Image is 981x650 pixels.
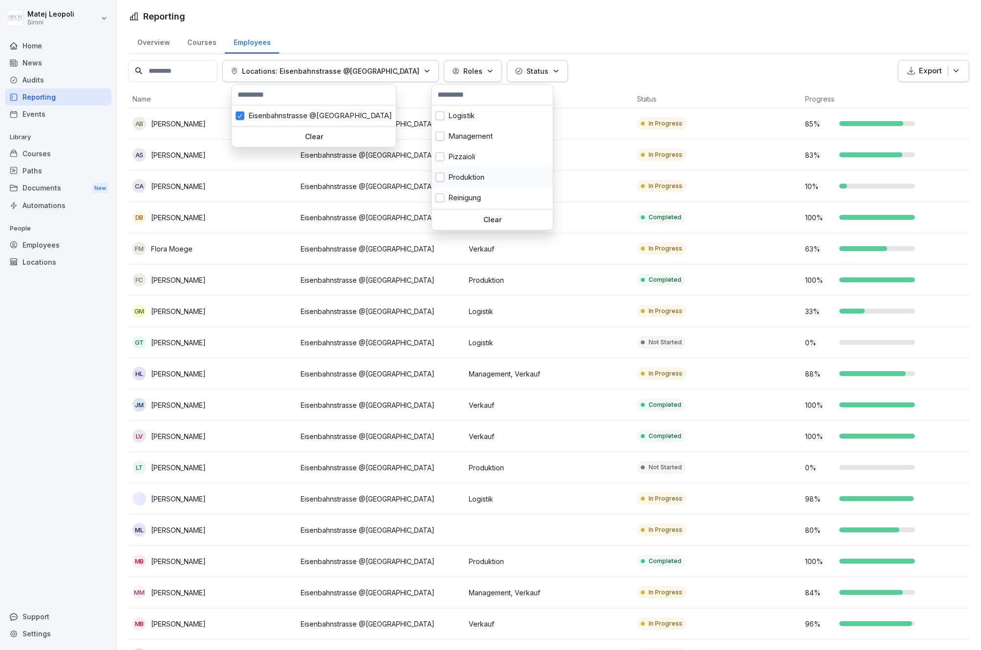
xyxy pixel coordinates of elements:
[242,66,419,76] p: Locations: Eisenbahnstrasse @[GEOGRAPHIC_DATA]
[432,147,553,167] div: Pizzaioli
[432,105,553,126] div: Logistik
[463,66,482,76] p: Roles
[432,126,553,147] div: Management
[432,208,553,229] div: Service
[526,66,548,76] p: Status
[432,167,553,188] div: Produktion
[919,65,942,77] p: Export
[432,188,553,208] div: Reinigung
[436,215,549,224] p: Clear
